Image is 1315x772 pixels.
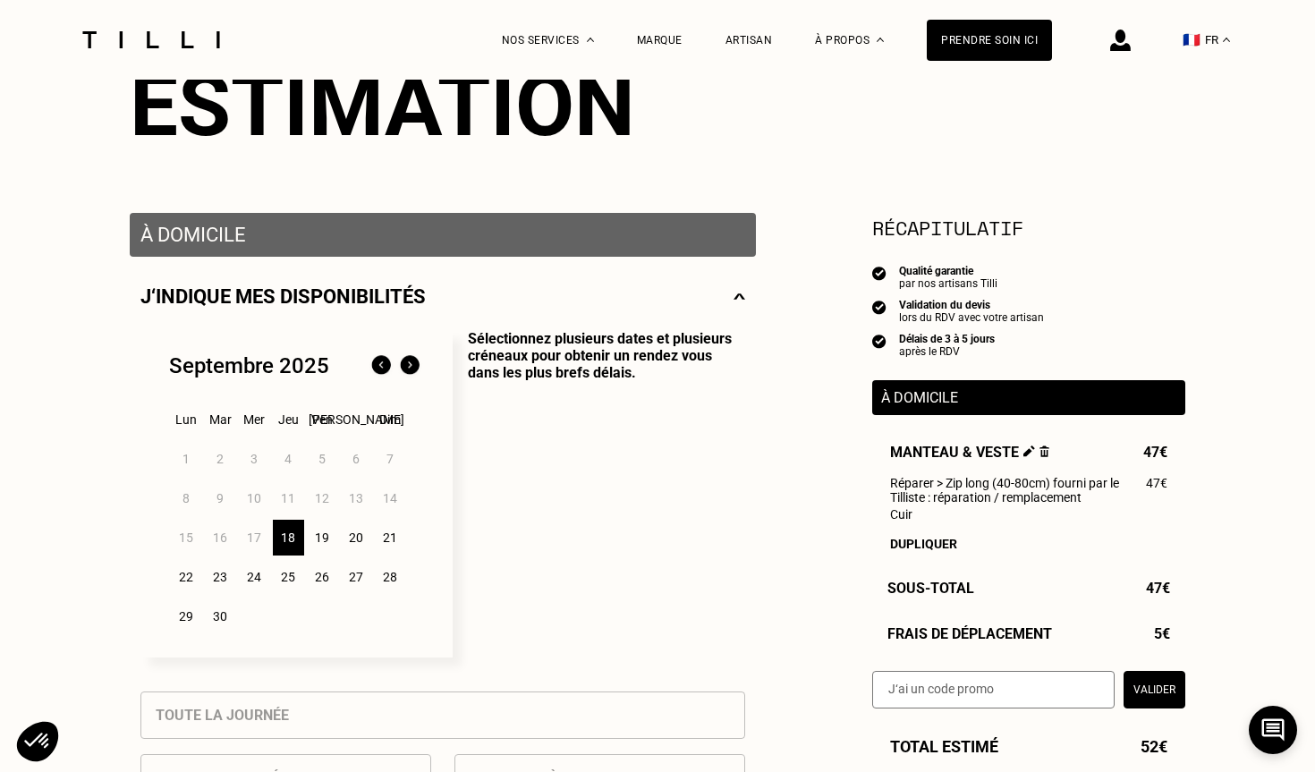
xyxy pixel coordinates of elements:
img: icône connexion [1110,30,1131,51]
button: Valider [1124,671,1185,708]
img: icon list info [872,333,887,349]
div: 30 [205,598,236,634]
img: Menu déroulant [587,38,594,42]
section: Récapitulatif [872,213,1185,242]
p: À domicile [881,389,1176,406]
div: par nos artisans Tilli [899,277,997,290]
img: Mois précédent [367,352,395,380]
div: 23 [205,559,236,595]
span: Cuir [890,507,912,522]
input: J‘ai un code promo [872,671,1115,708]
div: 26 [307,559,338,595]
div: 29 [171,598,202,634]
span: 52€ [1141,737,1167,756]
div: lors du RDV avec votre artisan [899,311,1044,324]
div: Validation du devis [899,299,1044,311]
div: 28 [375,559,406,595]
span: 47€ [1146,476,1167,490]
div: Estimation [130,55,1185,156]
div: Septembre 2025 [169,353,329,378]
span: Réparer > Zip long (40-80cm) fourni par le Tilliste : réparation / remplacement [890,476,1146,505]
div: 22 [171,559,202,595]
span: 5€ [1154,625,1170,642]
img: Menu déroulant à propos [877,38,884,42]
img: menu déroulant [1223,38,1230,42]
span: 47€ [1143,444,1167,461]
a: Artisan [725,34,773,47]
img: Logo du service de couturière Tilli [76,31,226,48]
img: Supprimer [1039,445,1049,457]
div: 19 [307,520,338,556]
div: après le RDV [899,345,995,358]
img: icon list info [872,265,887,281]
a: Prendre soin ici [927,20,1052,61]
span: 47€ [1146,580,1170,597]
img: Mois suivant [395,352,424,380]
div: 25 [273,559,304,595]
span: 🇫🇷 [1183,31,1200,48]
a: Marque [637,34,683,47]
div: 27 [341,559,372,595]
div: Sous-Total [872,580,1185,597]
div: Dupliquer [890,537,1167,551]
div: Frais de déplacement [872,625,1185,642]
img: svg+xml;base64,PHN2ZyBmaWxsPSJub25lIiBoZWlnaHQ9IjE0IiB2aWV3Qm94PSIwIDAgMjggMTQiIHdpZHRoPSIyOCIgeG... [734,285,745,308]
div: 21 [375,520,406,556]
div: Total estimé [872,737,1185,756]
div: 18 [273,520,304,556]
div: 20 [341,520,372,556]
p: J‘indique mes disponibilités [140,285,426,308]
img: icon list info [872,299,887,315]
p: À domicile [140,224,745,246]
span: Manteau & veste [890,444,1049,461]
img: Éditer [1023,445,1035,457]
p: Sélectionnez plusieurs dates et plusieurs créneaux pour obtenir un rendez vous dans les plus bref... [453,330,745,657]
div: Délais de 3 à 5 jours [899,333,995,345]
div: 24 [239,559,270,595]
div: Qualité garantie [899,265,997,277]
